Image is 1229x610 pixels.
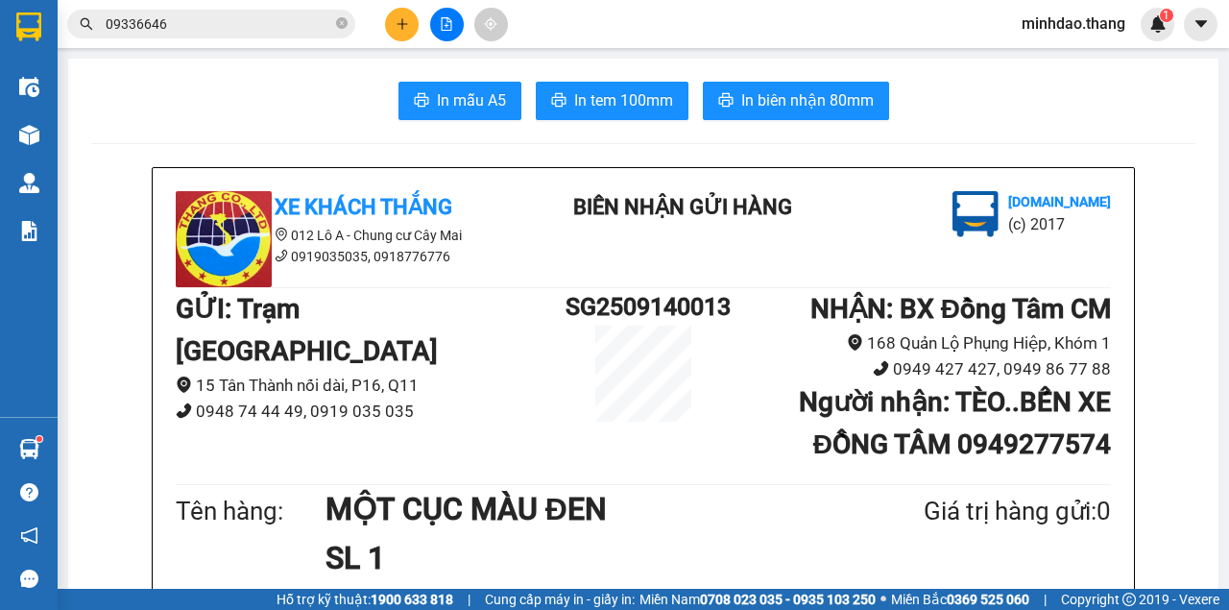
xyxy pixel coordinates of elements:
strong: 0708 023 035 - 0935 103 250 [700,592,876,607]
span: copyright [1122,593,1136,606]
span: | [1044,589,1047,610]
span: message [20,570,38,588]
button: printerIn mẫu A5 [398,82,521,120]
span: environment [176,377,192,393]
span: In tem 100mm [574,88,673,112]
span: In mẫu A5 [437,88,506,112]
span: Cung cấp máy in - giấy in: [485,589,635,610]
img: warehouse-icon [19,125,39,145]
span: printer [551,92,566,110]
span: | [468,589,470,610]
button: printerIn biên nhận 80mm [703,82,889,120]
span: Miền Nam [639,589,876,610]
span: notification [20,526,38,545]
img: warehouse-icon [19,77,39,97]
li: 0919035035, 0918776776 [176,246,521,267]
sup: 1 [1160,9,1173,22]
button: file-add [430,8,464,41]
sup: 1 [36,436,42,442]
span: close-circle [336,15,348,34]
span: phone [176,403,192,419]
b: [DOMAIN_NAME] [1008,194,1111,209]
button: caret-down [1184,8,1217,41]
li: 168 Quản Lộ Phụng Hiệp, Khóm 1 [721,330,1111,356]
span: Hỗ trợ kỹ thuật: [277,589,453,610]
span: plus [396,17,409,31]
span: caret-down [1193,15,1210,33]
span: file-add [440,17,453,31]
h1: SL 1 [325,534,831,582]
input: Tìm tên, số ĐT hoặc mã đơn [106,13,332,35]
strong: 1900 633 818 [371,592,453,607]
span: minhdao.thang [1006,12,1141,36]
div: Giá trị hàng gửi: 0 [831,492,1111,531]
span: printer [718,92,734,110]
img: logo-vxr [16,12,41,41]
li: 0948 74 44 49, 0919 035 035 [176,399,566,425]
img: solution-icon [19,221,39,241]
button: printerIn tem 100mm [536,82,688,120]
span: Miền Bắc [891,589,1029,610]
span: phone [275,249,288,262]
b: Xe Khách THẮNG [275,195,452,219]
span: close-circle [336,17,348,29]
span: aim [484,17,497,31]
b: Người nhận : TÈO..BẾN XE ĐỒNG TÂM 0949277574 [799,386,1111,460]
b: GỬI : Trạm [GEOGRAPHIC_DATA] [176,293,438,367]
li: 012 Lô A - Chung cư Cây Mai [176,225,521,246]
span: environment [275,228,288,241]
li: 15 Tân Thành nối dài, P16, Q11 [176,373,566,399]
li: (c) 2017 [1008,212,1111,236]
h1: SG2509140013 [566,288,721,326]
span: search [80,17,93,31]
b: NHẬN : BX Đồng Tâm CM [810,293,1111,325]
span: question-circle [20,483,38,501]
div: Tên hàng: [176,492,325,531]
b: BIÊN NHẬN GỬI HÀNG [573,195,792,219]
img: logo.jpg [952,191,999,237]
img: icon-new-feature [1149,15,1167,33]
img: warehouse-icon [19,173,39,193]
img: warehouse-icon [19,439,39,459]
span: printer [414,92,429,110]
li: 0949 427 427, 0949 86 77 88 [721,356,1111,382]
button: plus [385,8,419,41]
span: 1 [1163,9,1169,22]
img: logo.jpg [176,191,272,287]
span: phone [873,360,889,377]
strong: 0369 525 060 [947,592,1029,607]
span: ⚪️ [880,596,886,603]
button: aim [474,8,508,41]
span: In biên nhận 80mm [741,88,874,112]
span: environment [847,334,863,351]
h1: MỘT CỤC MÀU ĐEN [325,485,831,533]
